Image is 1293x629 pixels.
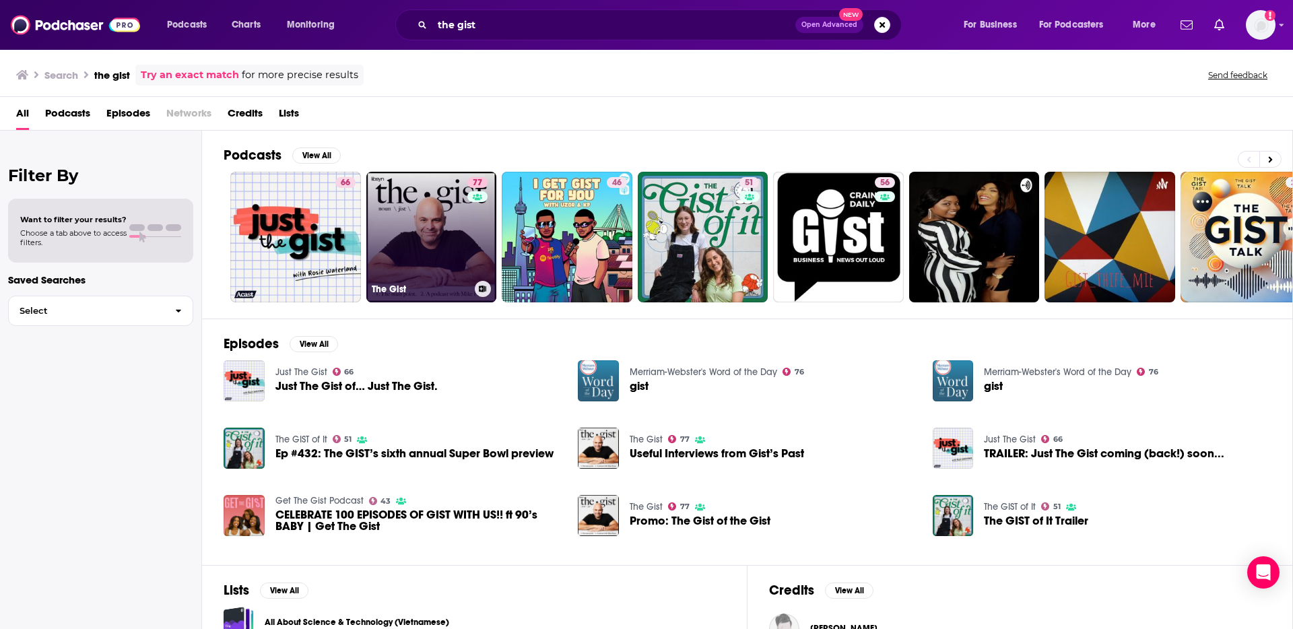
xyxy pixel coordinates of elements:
a: CELEBRATE 100 EPISODES OF GIST WITH US!! ft 90’s BABY | Get The Gist [275,509,562,532]
a: Just The Gist of… Just The Gist. [275,380,438,392]
a: Podchaser - Follow, Share and Rate Podcasts [11,12,140,38]
a: 51 [333,435,352,443]
a: Show notifications dropdown [1175,13,1198,36]
span: Podcasts [45,102,90,130]
a: 66 [230,172,361,302]
p: Saved Searches [8,273,193,286]
span: Networks [166,102,211,130]
span: New [839,8,863,21]
a: Episodes [106,102,150,130]
span: Monitoring [287,15,335,34]
a: 43 [369,497,391,505]
button: View All [825,583,873,599]
a: Just The Gist [275,366,327,378]
a: 76 [1137,368,1158,376]
svg: Add a profile image [1265,10,1275,21]
button: Open AdvancedNew [795,17,863,33]
a: Useful Interviews from Gist’s Past [630,448,804,459]
img: Promo: The Gist of the Gist [578,495,619,536]
a: 56 [875,177,895,188]
a: 46 [502,172,632,302]
button: open menu [1030,14,1123,36]
button: open menu [158,14,224,36]
a: TRAILER: Just The Gist coming (back!) soon... [984,448,1224,459]
h3: the gist [94,69,130,81]
span: For Podcasters [1039,15,1104,34]
span: 43 [380,498,391,504]
a: 77 [668,502,690,510]
h2: Podcasts [224,147,281,164]
a: The Gist [630,501,663,512]
a: Just The Gist [984,434,1036,445]
img: Just The Gist of… Just The Gist. [224,360,265,401]
a: 56 [773,172,904,302]
h2: Episodes [224,335,279,352]
span: For Business [964,15,1017,34]
span: for more precise results [242,67,358,83]
h2: Credits [769,582,814,599]
span: 76 [795,369,804,375]
a: ListsView All [224,582,308,599]
button: Show profile menu [1246,10,1275,40]
a: 66 [1041,435,1063,443]
img: User Profile [1246,10,1275,40]
a: CreditsView All [769,582,873,599]
span: 77 [680,504,690,510]
button: open menu [1123,14,1172,36]
a: Merriam-Webster's Word of the Day [984,366,1131,378]
button: View All [260,583,308,599]
a: gist [984,380,1003,392]
a: 77The Gist [366,172,497,302]
span: Promo: The Gist of the Gist [630,515,770,527]
a: gist [630,380,649,392]
a: 77 [668,435,690,443]
a: 66 [333,368,354,376]
a: Charts [223,14,269,36]
input: Search podcasts, credits, & more... [432,14,795,36]
a: All [16,102,29,130]
a: Merriam-Webster's Word of the Day [630,366,777,378]
span: Charts [232,15,261,34]
span: Podcasts [167,15,207,34]
a: 51 [1041,502,1061,510]
span: Select [9,306,164,315]
span: 51 [344,436,352,442]
img: The GIST of It Trailer [933,495,974,536]
span: 76 [1149,369,1158,375]
a: Try an exact match [141,67,239,83]
a: The Gist [630,434,663,445]
a: EpisodesView All [224,335,338,352]
div: Search podcasts, credits, & more... [408,9,915,40]
a: The GIST of It Trailer [984,515,1088,527]
img: Ep #432: The GIST’s sixth annual Super Bowl preview [224,428,265,469]
span: Open Advanced [801,22,857,28]
a: The GIST of It [984,501,1036,512]
span: More [1133,15,1156,34]
a: TRAILER: Just The Gist coming (back!) soon... [933,428,974,469]
img: CELEBRATE 100 EPISODES OF GIST WITH US!! ft 90’s BABY | Get The Gist [224,495,265,536]
h2: Lists [224,582,249,599]
img: Useful Interviews from Gist’s Past [578,428,619,469]
a: 76 [783,368,804,376]
a: 51 [638,172,768,302]
h2: Filter By [8,166,193,185]
span: Logged in as JamesRod2024 [1246,10,1275,40]
span: 46 [612,176,622,190]
button: Send feedback [1204,69,1271,81]
h3: Search [44,69,78,81]
span: 66 [341,176,350,190]
span: Choose a tab above to access filters. [20,228,127,247]
img: gist [578,360,619,401]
